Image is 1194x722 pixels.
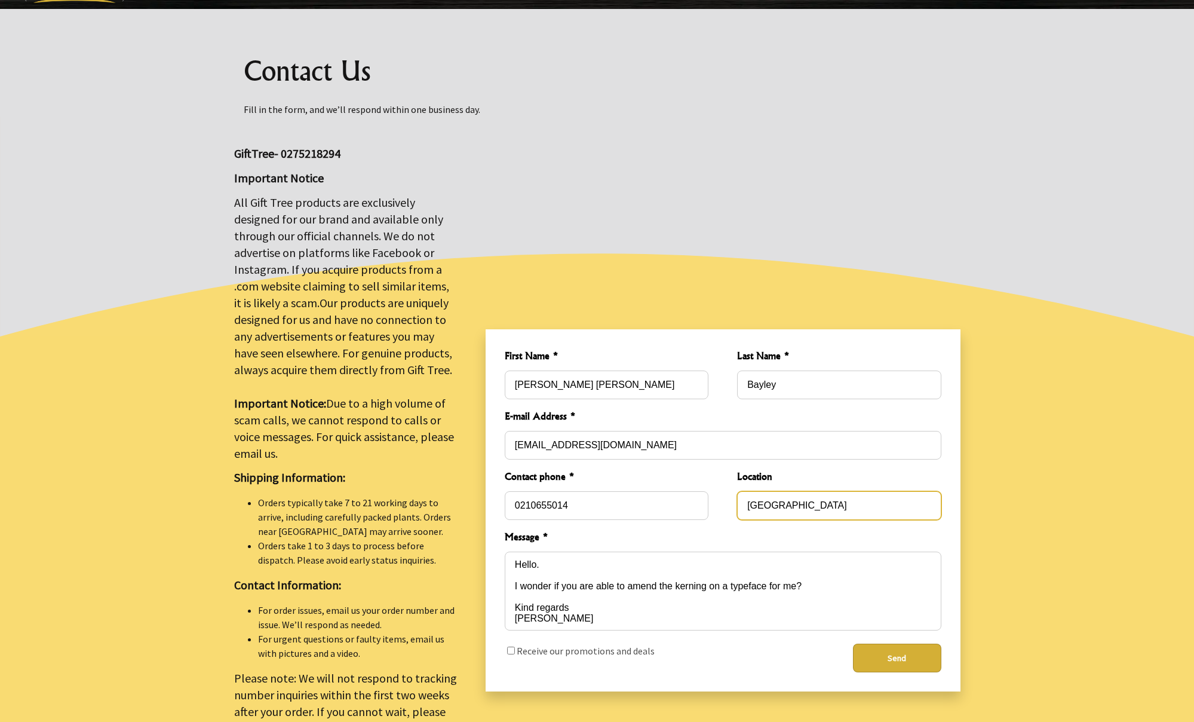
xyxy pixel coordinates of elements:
input: E-mail Address * [505,431,941,460]
button: Send [853,644,941,672]
span: Last Name * [737,348,941,366]
p: Fill in the form, and we’ll respond within one business day. [244,102,951,117]
span: Contact phone * [505,469,708,487]
input: First Name * [505,371,708,399]
strong: Important Notice: [234,396,326,411]
li: Orders take 1 to 3 days to process before dispatch. Please avoid early status inquiries. [258,539,457,567]
input: Contact phone * [505,491,708,520]
span: Message * [505,530,941,547]
strong: Contact Information: [234,577,341,592]
textarea: Message * [505,552,941,631]
h1: Contact Us [244,57,951,85]
li: For order issues, email us your order number and issue. We’ll respond as needed. [258,603,457,632]
span: E-mail Address * [505,409,941,426]
strong: Shipping Information: [234,470,345,485]
strong: Important Notice [234,170,324,185]
label: Receive our promotions and deals [517,645,655,657]
li: For urgent questions or faulty items, email us with pictures and a video. [258,632,457,660]
input: Last Name * [737,371,941,399]
big: GiftTree- 0275218294 [234,146,340,161]
li: Orders typically take 7 to 21 working days to arrive, including carefully packed plants. Orders n... [258,495,457,539]
span: Location [737,469,941,487]
big: All Gift Tree products are exclusively designed for our brand and available only through our offi... [234,195,454,461]
span: First Name * [505,348,708,366]
input: Location [737,491,941,520]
